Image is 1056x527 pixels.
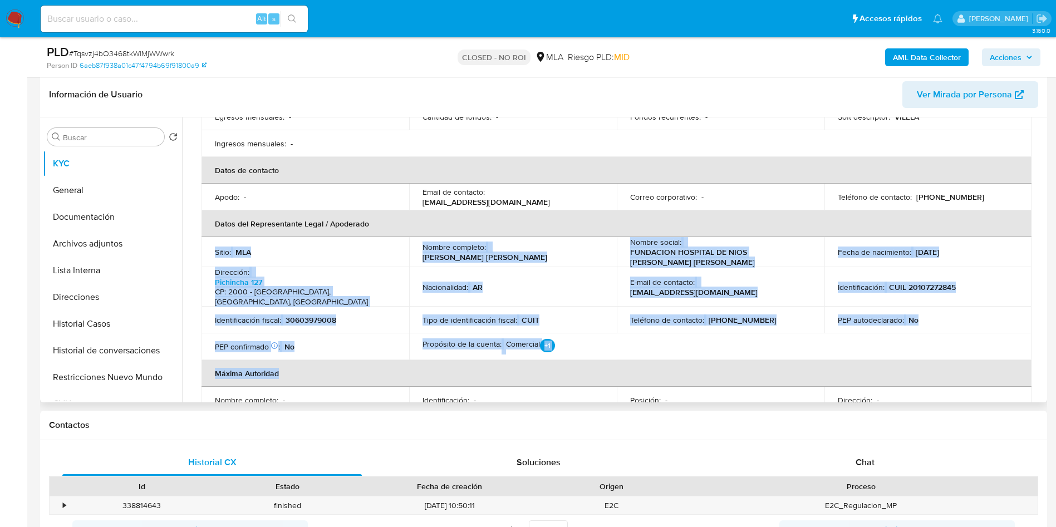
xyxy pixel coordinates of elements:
[630,277,695,287] p: E-mail de contacto :
[215,139,286,149] p: Ingresos mensuales :
[630,287,758,297] p: [EMAIL_ADDRESS][DOMAIN_NAME]
[614,51,630,63] span: MID
[361,496,539,515] div: [DATE] 10:50:11
[473,282,483,292] p: AR
[43,337,182,364] button: Historial de conversaciones
[423,242,486,252] p: Nombre completo :
[281,11,303,27] button: search-icon
[77,481,207,492] div: Id
[916,192,984,202] p: [PHONE_NUMBER]
[215,277,262,288] a: Pichincha 127
[423,112,492,122] p: Cantidad de fondos :
[284,342,294,352] p: No
[838,112,890,122] p: Soft descriptor :
[80,61,207,71] a: 6aeb87f938a01c47f4794b69f91800a9
[423,252,547,262] p: [PERSON_NAME] [PERSON_NAME]
[838,395,872,405] p: Dirección :
[838,282,885,292] p: Identificación :
[257,13,266,24] span: Alt
[63,132,160,142] input: Buscar
[630,112,701,122] p: Fondos recurrentes :
[917,81,1012,108] span: Ver Mirada por Persona
[41,12,308,26] input: Buscar usuario o caso...
[43,364,182,391] button: Restricciones Nuevo Mundo
[202,210,1032,237] th: Datos del Representante Legal / Apoderado
[423,339,502,349] p: Propósito de la cuenta :
[630,395,661,405] p: Posición :
[838,315,904,325] p: PEP autodeclarado :
[286,315,336,325] p: 30603979008
[535,51,563,63] div: MLA
[701,192,704,202] p: -
[423,187,485,197] p: Email de contacto :
[289,112,291,122] p: -
[506,339,555,354] p: Comercial
[517,456,561,469] span: Soluciones
[902,81,1038,108] button: Ver Mirada por Persona
[877,395,879,405] p: -
[215,267,249,277] p: Dirección :
[49,420,1038,431] h1: Contactos
[47,61,77,71] b: Person ID
[1032,26,1050,35] span: 3.160.0
[705,112,708,122] p: -
[215,287,391,307] h4: CP: 2000 - [GEOGRAPHIC_DATA], [GEOGRAPHIC_DATA], [GEOGRAPHIC_DATA]
[169,132,178,145] button: Volver al orden por defecto
[215,112,284,122] p: Egresos mensuales :
[202,157,1032,184] th: Datos de contacto
[630,192,697,202] p: Correo corporativo :
[215,395,278,405] p: Nombre completo :
[458,50,531,65] p: CLOSED - NO ROI
[215,247,231,257] p: Sitio :
[496,112,498,122] p: -
[1036,13,1048,24] a: Salir
[215,496,361,515] div: finished
[69,496,215,515] div: 338814643
[893,48,961,66] b: AML Data Collector
[244,192,246,202] p: -
[43,230,182,257] button: Archivos adjuntos
[859,13,922,24] span: Accesos rápidos
[69,48,174,59] span: # Tqsvzj4bO3468tkWlMjWWwrk
[43,204,182,230] button: Documentación
[202,360,1032,387] th: Máxima Autoridad
[568,51,630,63] span: Riesgo PLD:
[540,339,555,352] p: +1
[47,43,69,61] b: PLD
[838,192,912,202] p: Teléfono de contacto :
[423,197,550,207] p: [EMAIL_ADDRESS][DOMAIN_NAME]
[856,456,875,469] span: Chat
[43,150,182,177] button: KYC
[539,496,685,515] div: E2C
[369,481,531,492] div: Fecha de creación
[630,247,807,267] p: FUNDACION HOSPITAL DE NIOS [PERSON_NAME] [PERSON_NAME]
[692,481,1030,492] div: Proceso
[272,13,276,24] span: s
[630,237,681,247] p: Nombre social :
[283,395,285,405] p: -
[423,395,469,405] p: Identificación :
[665,395,667,405] p: -
[188,456,237,469] span: Historial CX
[235,247,251,257] p: MLA
[969,13,1032,24] p: valeria.duch@mercadolibre.com
[291,139,293,149] p: -
[215,342,280,352] p: PEP confirmado :
[423,315,517,325] p: Tipo de identificación fiscal :
[916,247,939,257] p: [DATE]
[990,48,1021,66] span: Acciones
[630,315,704,325] p: Teléfono de contacto :
[982,48,1040,66] button: Acciones
[522,315,539,325] p: CUIT
[908,315,919,325] p: No
[43,257,182,284] button: Lista Interna
[474,395,476,405] p: -
[43,177,182,204] button: General
[889,282,956,292] p: CUIL 20107272845
[43,391,182,417] button: CVU
[223,481,353,492] div: Estado
[43,284,182,311] button: Direcciones
[49,89,143,100] h1: Información de Usuario
[52,132,61,141] button: Buscar
[933,14,942,23] a: Notificaciones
